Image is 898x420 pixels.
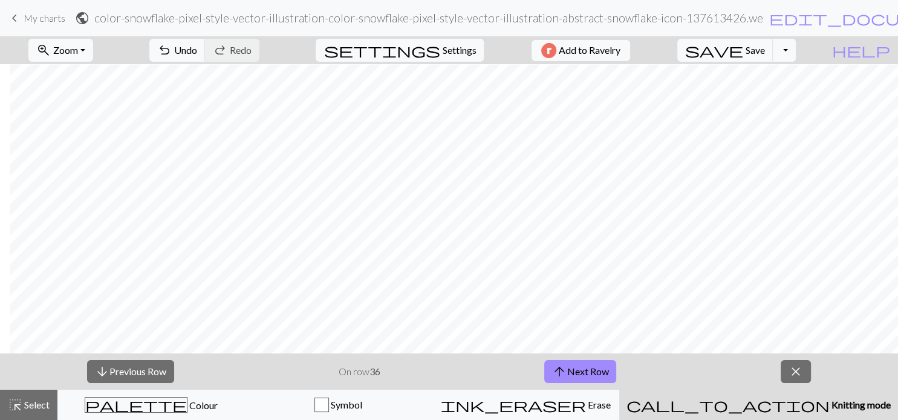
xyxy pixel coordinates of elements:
span: Symbol [329,399,362,410]
span: Erase [586,399,611,410]
span: arrow_upward [552,363,567,380]
p: On row [339,364,380,379]
span: palette [85,396,187,413]
button: SettingsSettings [316,39,484,62]
button: Colour [57,390,245,420]
span: Settings [442,43,476,57]
span: Zoom [53,44,78,56]
h2: color-snowflake-pixel-style-vector-illustration-color-snowflake-pixel-style-vector-illustration-a... [94,11,764,25]
span: public [75,10,89,27]
span: Select [22,399,50,410]
span: My charts [24,12,65,24]
button: Erase [432,390,619,420]
span: Undo [174,44,197,56]
button: Save [677,39,773,62]
span: ink_eraser [441,396,586,413]
span: Knitting mode [830,399,891,410]
span: Colour [187,399,218,411]
a: My charts [7,8,65,28]
button: Zoom [28,39,93,62]
span: close [789,363,803,380]
button: Next Row [544,360,616,383]
button: Knitting mode [619,390,898,420]
span: highlight_alt [8,396,22,413]
span: keyboard_arrow_left [7,10,22,27]
span: settings [324,42,440,59]
button: Undo [149,39,206,62]
button: Add to Ravelry [532,40,630,61]
strong: 36 [369,366,380,377]
span: Add to Ravelry [559,43,620,58]
button: Symbol [245,390,432,420]
button: Previous Row [87,360,174,383]
span: Save [746,44,765,56]
span: arrow_downward [95,363,109,380]
img: Ravelry [541,43,556,58]
span: undo [157,42,172,59]
i: Settings [324,43,440,57]
span: save [685,42,743,59]
span: call_to_action [626,396,830,413]
span: zoom_in [36,42,51,59]
span: help [832,42,890,59]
